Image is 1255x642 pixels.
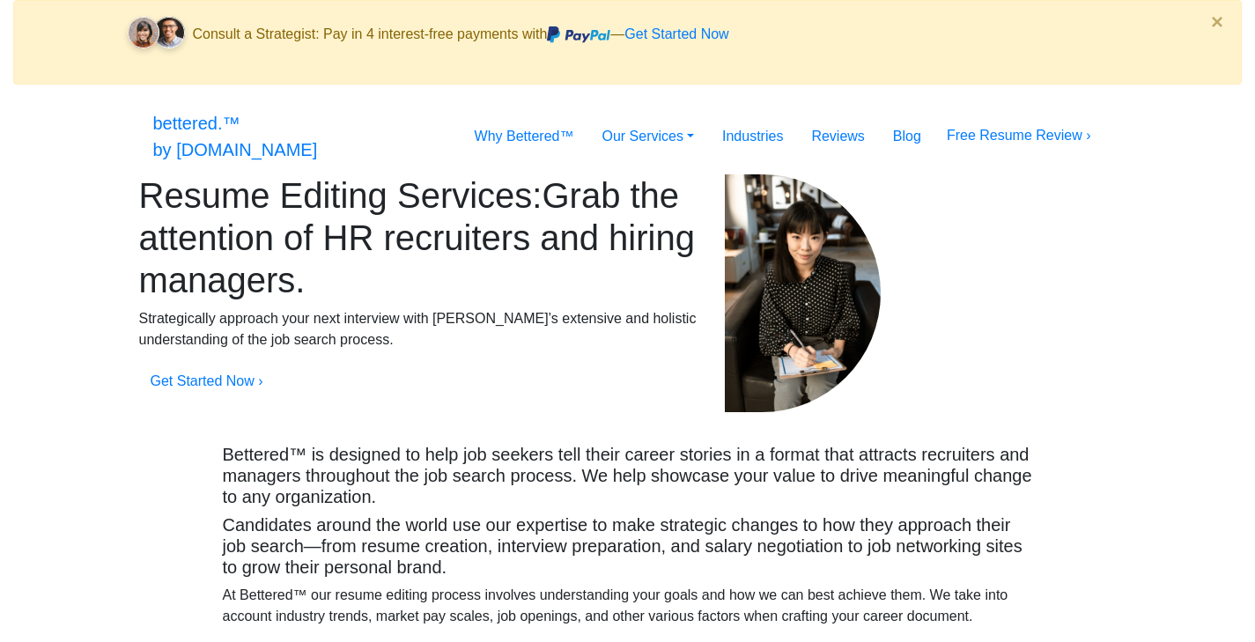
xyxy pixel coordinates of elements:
span: by [DOMAIN_NAME] [153,140,318,159]
a: Our Services [587,119,708,154]
img: employers-five.svg [139,412,760,444]
button: Close [1193,1,1241,43]
a: Why Bettered™ [461,119,588,154]
a: Get Started Now › [151,373,263,388]
a: Blog [879,119,935,154]
a: Industries [708,119,797,154]
a: Get Started Now [624,26,728,41]
span: × [1211,10,1223,33]
h1: Grab the attention of HR recruiters and hiring managers. [139,174,698,301]
p: Strategically approach your next interview with [PERSON_NAME]’s extensive and holistic understand... [139,308,698,351]
p: At Bettered™ our resume editing process involves understanding your goals and how we can best ach... [223,585,1033,627]
button: Free Resume Review › [935,119,1103,152]
span: Resume Editing Services: [139,176,543,215]
span: Consult a Strategist: Pay in 4 interest-free payments with — [193,26,729,41]
img: resume-writing-hero.svg [725,174,881,412]
img: paypal.svg [547,26,610,43]
img: client-faces.svg [120,11,193,59]
button: Get Started Now › [139,365,275,398]
h5: Bettered™ is designed to help job seekers tell their career stories in a format that attracts rec... [223,444,1033,507]
h5: Candidates around the world use our expertise to make strategic changes to how they approach thei... [223,514,1033,578]
a: bettered.™by [DOMAIN_NAME] [153,106,318,167]
a: Reviews [797,119,878,154]
a: Free Resume Review › [947,128,1091,143]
